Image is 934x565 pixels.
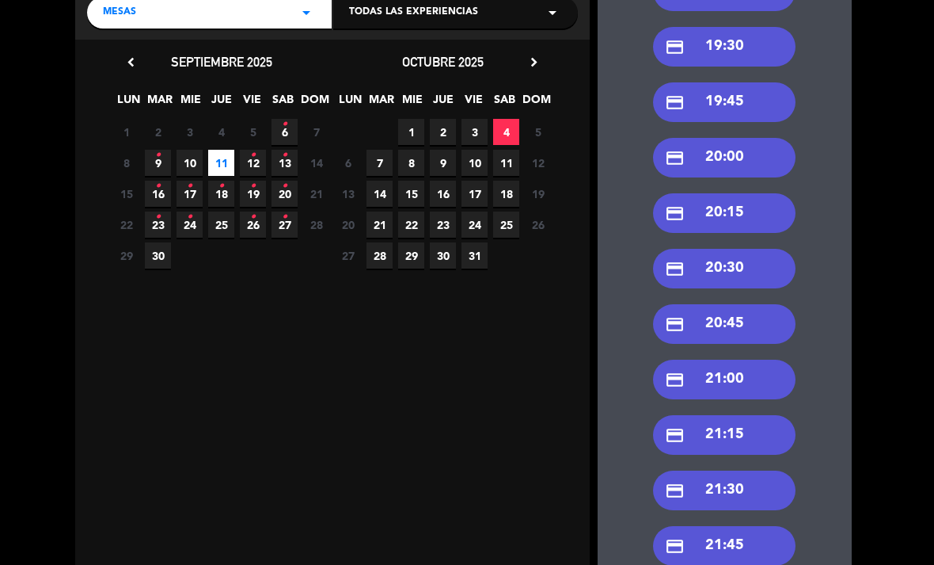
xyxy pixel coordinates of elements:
span: 4 [493,119,519,145]
i: • [218,174,224,199]
i: • [155,204,161,230]
i: • [187,204,192,230]
i: • [282,174,287,199]
i: credit_card [665,37,685,57]
span: JUE [208,90,234,116]
span: DOM [522,90,549,116]
span: octubre 2025 [402,54,484,70]
span: 7 [366,150,393,176]
span: Todas las experiencias [349,5,478,21]
span: MAR [146,90,173,116]
span: 23 [430,212,456,238]
span: 6 [335,150,361,176]
span: VIE [461,90,487,116]
span: 19 [240,181,266,207]
i: credit_card [665,481,685,501]
span: 16 [145,181,171,207]
span: 26 [525,212,551,238]
div: 21:00 [653,360,795,399]
span: JUE [430,90,456,116]
span: 21 [303,181,329,207]
span: 22 [398,212,424,238]
div: 19:45 [653,82,795,122]
span: SAB [492,90,518,116]
span: 9 [145,150,171,176]
span: 31 [461,242,488,269]
span: 21 [366,212,393,238]
i: • [250,143,256,168]
span: 3 [461,119,488,145]
span: 24 [461,212,488,238]
span: LUN [116,90,142,116]
i: arrow_drop_down [297,3,316,22]
span: 12 [525,150,551,176]
span: 13 [335,181,361,207]
span: 1 [113,119,139,145]
span: 3 [177,119,203,145]
span: 6 [271,119,298,145]
div: 21:15 [653,415,795,455]
i: chevron_right [526,54,542,71]
span: 22 [113,212,139,238]
span: MIE [399,90,425,116]
div: 20:30 [653,249,795,288]
span: VIE [239,90,265,116]
span: septiembre 2025 [171,54,272,70]
span: MIE [177,90,203,116]
span: 12 [240,150,266,176]
i: credit_card [665,536,685,556]
span: 25 [208,212,234,238]
i: • [187,174,192,199]
i: • [155,143,161,168]
span: 11 [493,150,519,176]
span: 2 [430,119,456,145]
span: 2 [145,119,171,145]
span: DOM [301,90,327,116]
div: 20:45 [653,304,795,344]
span: 13 [271,150,298,176]
span: 27 [335,242,361,269]
i: • [282,204,287,230]
i: credit_card [665,93,685,113]
i: • [155,174,161,199]
span: 14 [303,150,329,176]
i: arrow_drop_down [543,3,562,22]
i: • [250,204,256,230]
i: chevron_left [123,54,139,71]
span: 26 [240,212,266,238]
div: 19:30 [653,27,795,67]
span: 29 [113,242,139,269]
span: 30 [145,242,171,269]
span: 7 [303,119,329,145]
span: LUN [337,90,363,116]
i: credit_card [665,315,685,334]
i: credit_card [665,370,685,390]
span: MESAS [103,5,136,21]
span: 28 [366,242,393,269]
span: SAB [270,90,296,116]
span: 14 [366,181,393,207]
span: 30 [430,242,456,269]
span: 23 [145,212,171,238]
span: 27 [271,212,298,238]
i: • [282,112,287,137]
div: 20:00 [653,138,795,178]
span: 29 [398,242,424,269]
span: 17 [461,181,488,207]
span: 8 [113,150,139,176]
i: • [282,143,287,168]
span: 19 [525,181,551,207]
span: 25 [493,212,519,238]
i: • [250,174,256,199]
div: 21:30 [653,471,795,510]
i: credit_card [665,259,685,279]
span: 18 [493,181,519,207]
span: 24 [177,212,203,238]
span: 5 [240,119,266,145]
div: 20:15 [653,193,795,233]
span: 15 [398,181,424,207]
i: credit_card [665,426,685,445]
span: MAR [368,90,394,116]
span: 1 [398,119,424,145]
span: 20 [335,212,361,238]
